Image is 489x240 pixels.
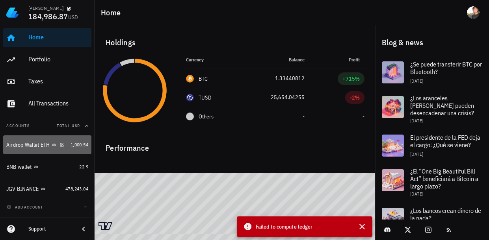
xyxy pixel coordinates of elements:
span: Profit [349,57,364,63]
div: TUSD-icon [186,94,194,102]
span: ¿Los bancos crean dinero de la nada? [410,207,481,222]
span: USD [68,14,78,21]
div: Home [28,33,88,41]
div: Airdrop Wallet ETH [6,142,50,148]
span: 184,986.87 [28,11,68,22]
th: Balance [241,50,311,69]
div: -2% [350,94,360,102]
span: 22.9 [79,164,88,170]
a: Taxes [3,72,91,91]
a: ¿El “One Big Beautiful Bill Act” beneficiará a Bitcoin a largo plazo? [DATE] [376,163,489,201]
div: avatar [467,6,480,19]
div: Holdings [99,30,371,55]
div: TUSD [199,94,212,102]
div: 1.33440812 [247,74,305,83]
a: El presidente de la FED deja el cargo: ¿Qué se viene? [DATE] [376,128,489,163]
span: - [363,113,364,120]
div: Portfolio [28,55,88,63]
img: LedgiFi [6,6,19,19]
h1: Home [101,6,124,19]
span: add account [8,205,43,210]
span: - [303,113,305,120]
div: BNB wallet [6,164,32,170]
div: 25,654.04255 [247,93,305,102]
div: [PERSON_NAME] [28,5,63,11]
span: Total USD [57,123,80,128]
span: [DATE] [410,151,423,157]
span: ¿El “One Big Beautiful Bill Act” beneficiará a Bitcoin a largo plazo? [410,167,478,190]
a: Airdrop Wallet ETH 1,000.54 [3,135,91,154]
span: [DATE] [410,118,423,124]
a: Portfolio [3,50,91,69]
div: Taxes [28,78,88,85]
a: All Transactions [3,94,91,113]
span: -478,243.04 [64,186,88,192]
a: ¿Los bancos crean dinero de la nada? [376,201,489,236]
div: BTC-icon [186,75,194,83]
a: Home [3,28,91,47]
span: Failed to compute ledger [256,222,312,231]
a: ¿Los aranceles [PERSON_NAME] pueden desencadenar una crisis? [DATE] [376,90,489,128]
span: ¿Los aranceles [PERSON_NAME] pueden desencadenar una crisis? [410,94,474,117]
div: JGV BINANCE [6,186,39,192]
div: Support [28,226,73,232]
th: Currency [180,50,241,69]
div: Performance [99,135,371,154]
span: [DATE] [410,78,423,84]
span: [DATE] [410,191,423,197]
a: ¿Se puede transferir BTC por Bluetooth? [DATE] [376,55,489,90]
div: +715% [342,75,360,83]
span: Others [199,113,214,121]
a: Charting by TradingView [99,222,112,230]
div: Blog & news [376,30,489,55]
div: BTC [199,75,208,83]
span: ¿Se puede transferir BTC por Bluetooth? [410,60,482,76]
a: BNB wallet 22.9 [3,157,91,176]
div: All Transactions [28,100,88,107]
span: El presidente de la FED deja el cargo: ¿Qué se viene? [410,133,480,149]
button: add account [5,203,46,211]
span: 1,000.54 [71,142,88,148]
button: AccountsTotal USD [3,116,91,135]
a: JGV BINANCE -478,243.04 [3,179,91,198]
